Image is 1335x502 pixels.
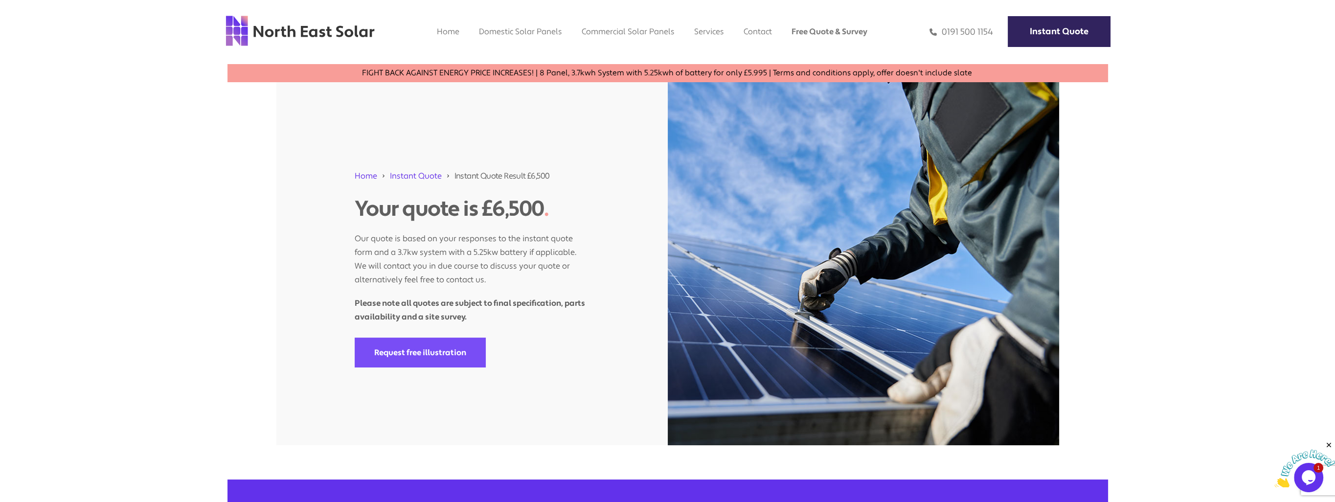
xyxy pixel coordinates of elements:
strong: Please note all quotes are subject to final specification, parts availability and a site survey. [355,298,585,322]
a: 0191 500 1154 [929,26,993,38]
a: Request free illustration [355,338,486,367]
a: Instant Quote [390,171,442,181]
p: Our quote is based on your responses to the instant quote form and a 3.7kw system with a 5.25kw b... [355,222,589,287]
a: Contact [744,26,772,37]
span: Instant Quote Result £6,500 [454,170,550,182]
a: Home [437,26,459,37]
img: solar panel installation newcastle [668,82,1059,445]
img: 211688_forward_arrow_icon.svg [381,170,386,182]
a: Instant Quote [1008,16,1110,47]
a: Free Quote & Survey [792,26,867,37]
a: Domestic Solar Panels [479,26,562,37]
h1: Your quote is £6,500 [355,196,589,222]
img: north east solar logo [225,15,375,47]
iframe: chat widget [1274,441,1335,487]
a: Commercial Solar Panels [582,26,675,37]
a: Home [355,171,377,181]
img: phone icon [929,26,937,38]
img: 211688_forward_arrow_icon.svg [446,170,451,182]
span: . [544,195,549,223]
a: Services [694,26,724,37]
